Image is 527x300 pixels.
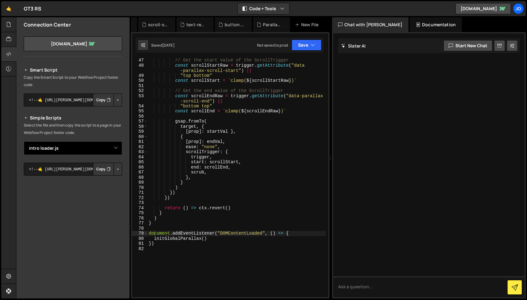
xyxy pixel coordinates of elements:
[24,114,122,122] h2: Simple Scripts
[132,190,148,195] div: 71
[132,216,148,221] div: 76
[132,149,148,155] div: 63
[132,88,148,94] div: 52
[132,134,148,140] div: 60
[132,206,148,211] div: 74
[341,43,366,49] h2: Slater AI
[132,124,148,129] div: 58
[93,94,122,106] div: Button group with nested dropdown
[1,1,16,16] a: 🤙
[132,180,148,185] div: 69
[93,94,114,106] button: Copy
[93,163,114,176] button: Copy
[132,83,148,89] div: 51
[132,144,148,150] div: 62
[24,74,122,89] p: Copy the Smart Script to your Webflow Project footer code.
[132,114,148,119] div: 56
[132,236,148,241] div: 80
[24,186,123,241] iframe: YouTube video player
[513,3,524,14] a: Jo
[24,66,122,74] h2: Smart Script
[186,22,206,28] div: text-reveal.js
[24,21,71,28] h2: Connection Center
[132,175,148,180] div: 68
[132,129,148,134] div: 59
[24,122,122,136] p: Select the file and then copy the script to a page in your Webflow Project footer code.
[132,104,148,109] div: 54
[132,58,148,63] div: 47
[24,36,122,51] a: [DOMAIN_NAME]
[132,200,148,206] div: 73
[443,40,492,51] button: Start new chat
[93,163,122,176] div: Button group with nested dropdown
[24,163,122,176] textarea: <!--🤙 [URL][PERSON_NAME][DOMAIN_NAME]> <script>document.addEventListener("DOMContentLoaded", func...
[132,185,148,190] div: 70
[132,155,148,160] div: 64
[132,63,148,73] div: 48
[132,241,148,246] div: 81
[151,43,175,48] div: Saved
[132,78,148,83] div: 50
[132,165,148,170] div: 66
[24,94,122,106] textarea: <!--🤙 [URL][PERSON_NAME][DOMAIN_NAME]> <script>document.addEventListener("DOMContentLoaded", func...
[132,246,148,252] div: 82
[295,22,321,28] div: New File
[132,231,148,236] div: 79
[132,210,148,216] div: 75
[132,94,148,104] div: 53
[132,226,148,231] div: 78
[225,22,244,28] div: button.js
[332,17,409,32] div: Chat with [PERSON_NAME]
[410,17,462,32] div: Documentation
[257,43,288,48] div: Not saved to prod
[148,22,168,28] div: scroll-scaling.js
[132,221,148,226] div: 77
[132,119,148,124] div: 57
[162,43,175,48] div: [DATE]
[24,5,41,12] div: GT3 RS
[132,139,148,144] div: 61
[132,73,148,78] div: 49
[292,40,322,51] button: Save
[238,3,289,14] button: Code + Tools
[132,109,148,114] div: 55
[263,22,283,28] div: Parallax.js
[132,170,148,175] div: 67
[132,160,148,165] div: 65
[455,3,511,14] a: [DOMAIN_NAME]
[132,195,148,201] div: 72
